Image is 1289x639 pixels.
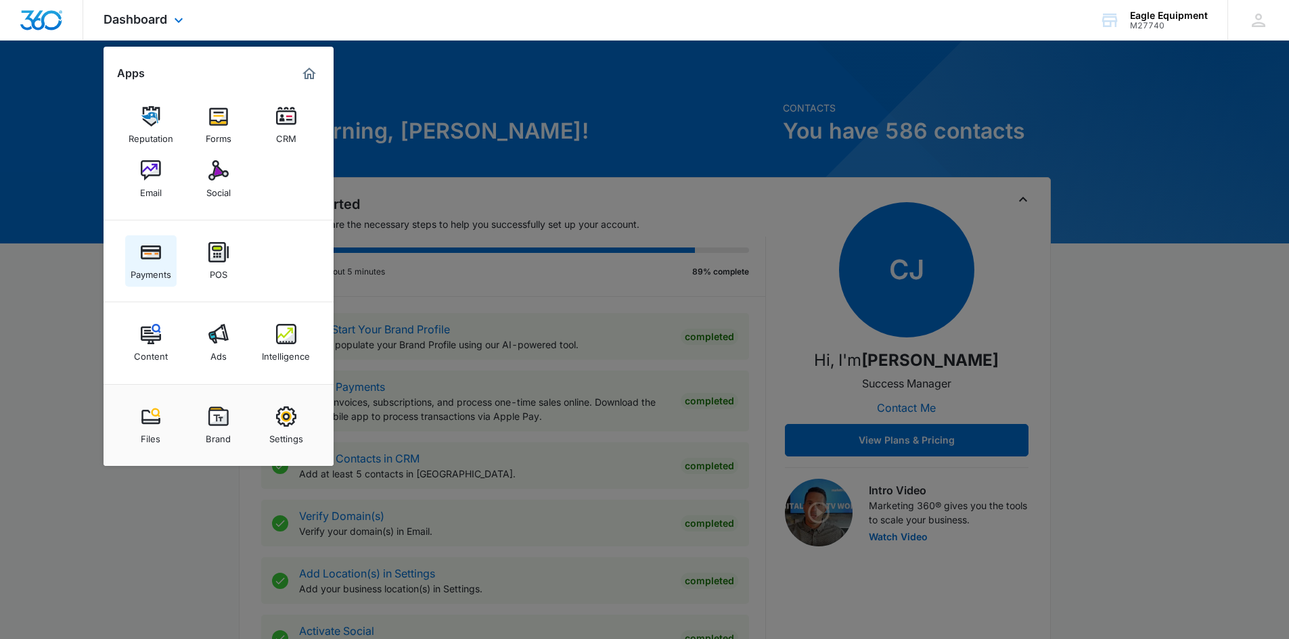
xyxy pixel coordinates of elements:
[125,235,177,287] a: Payments
[206,427,231,444] div: Brand
[193,400,244,451] a: Brand
[193,317,244,369] a: Ads
[276,126,296,144] div: CRM
[269,427,303,444] div: Settings
[262,344,310,362] div: Intelligence
[210,344,227,362] div: Ads
[117,67,145,80] h2: Apps
[125,317,177,369] a: Content
[131,262,171,280] div: Payments
[193,235,244,287] a: POS
[193,99,244,151] a: Forms
[1130,21,1208,30] div: account id
[193,153,244,205] a: Social
[210,262,227,280] div: POS
[104,12,167,26] span: Dashboard
[206,181,231,198] div: Social
[134,344,168,362] div: Content
[125,400,177,451] a: Files
[129,126,173,144] div: Reputation
[261,317,312,369] a: Intelligence
[125,153,177,205] a: Email
[298,63,320,85] a: Marketing 360® Dashboard
[141,427,160,444] div: Files
[125,99,177,151] a: Reputation
[261,99,312,151] a: CRM
[140,181,162,198] div: Email
[261,400,312,451] a: Settings
[206,126,231,144] div: Forms
[1130,10,1208,21] div: account name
